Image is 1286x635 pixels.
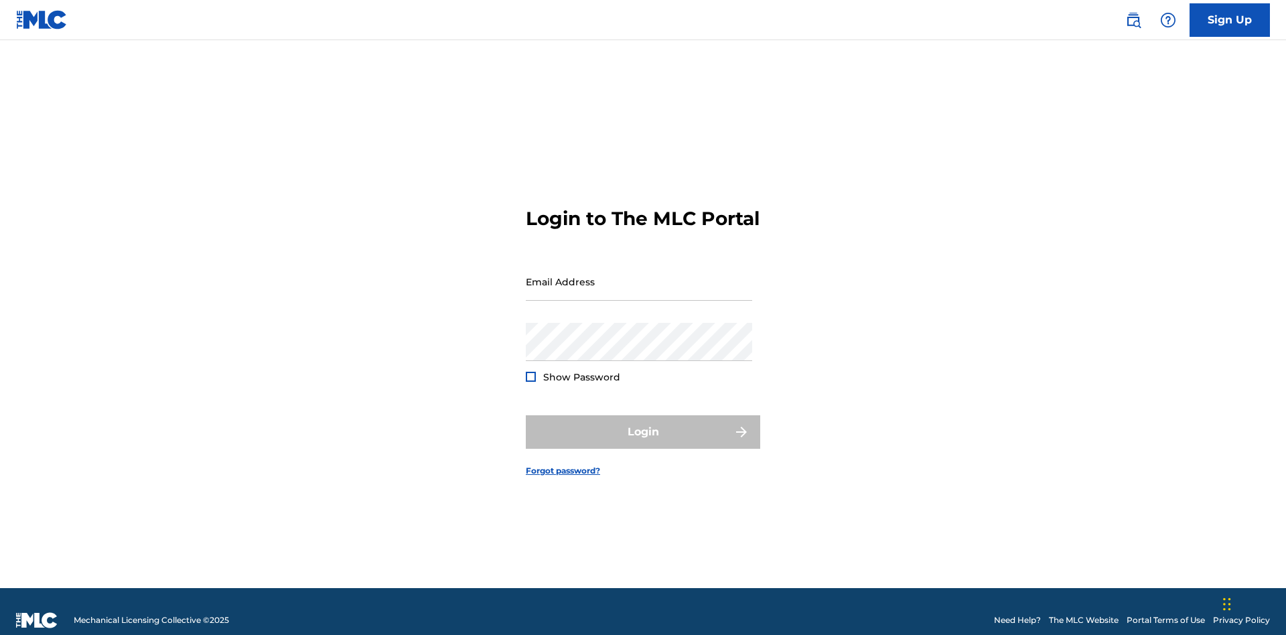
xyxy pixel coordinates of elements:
[1190,3,1270,37] a: Sign Up
[1127,614,1205,626] a: Portal Terms of Use
[1049,614,1119,626] a: The MLC Website
[16,612,58,628] img: logo
[543,371,620,383] span: Show Password
[526,207,760,230] h3: Login to The MLC Portal
[1219,571,1286,635] iframe: Chat Widget
[1155,7,1182,33] div: Help
[1213,614,1270,626] a: Privacy Policy
[74,614,229,626] span: Mechanical Licensing Collective © 2025
[526,465,600,477] a: Forgot password?
[1120,7,1147,33] a: Public Search
[994,614,1041,626] a: Need Help?
[1160,12,1176,28] img: help
[16,10,68,29] img: MLC Logo
[1223,584,1231,624] div: Drag
[1125,12,1141,28] img: search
